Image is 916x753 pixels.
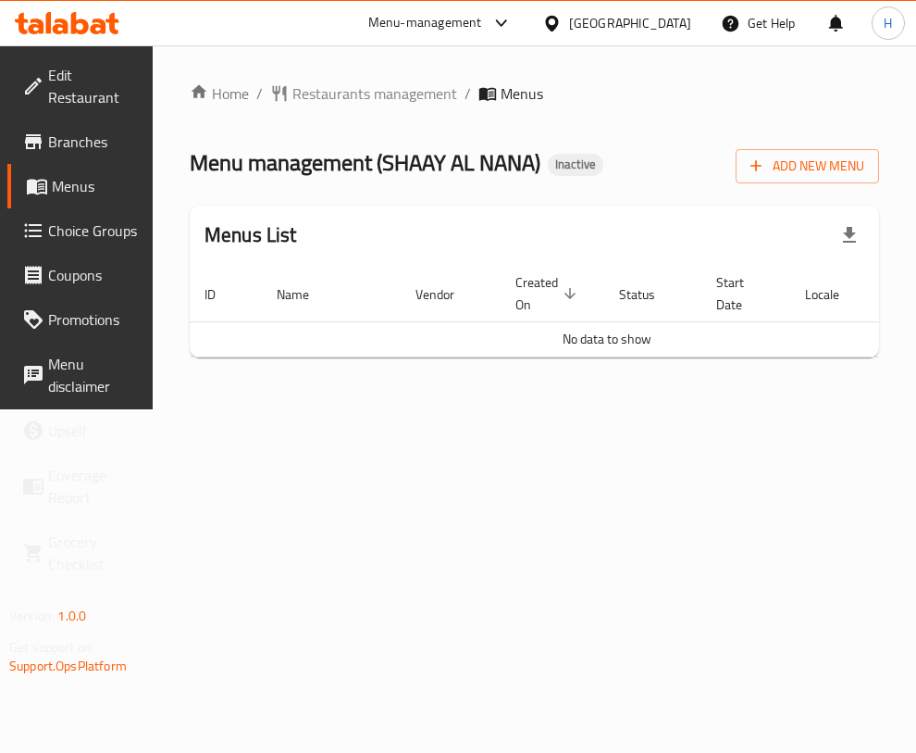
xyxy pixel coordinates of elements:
[292,82,457,105] span: Restaurants management
[9,654,127,678] a: Support.OpsPlatform
[57,604,86,628] span: 1.0.0
[7,408,153,453] a: Upsell
[7,253,153,297] a: Coupons
[48,464,138,508] span: Coverage Report
[9,635,94,659] span: Get support on:
[548,157,603,172] span: Inactive
[190,82,249,105] a: Home
[48,131,138,153] span: Branches
[368,12,482,34] div: Menu-management
[569,13,691,33] div: [GEOGRAPHIC_DATA]
[48,264,138,286] span: Coupons
[48,353,138,397] span: Menu disclaimer
[48,308,138,331] span: Promotions
[827,213,872,257] div: Export file
[884,13,892,33] span: H
[619,283,679,306] span: Status
[7,208,153,253] a: Choice Groups
[515,271,582,316] span: Created On
[48,531,138,575] span: Grocery Checklist
[750,155,864,178] span: Add New Menu
[501,82,543,105] span: Menus
[190,82,879,105] nav: breadcrumb
[7,119,153,164] a: Branches
[548,154,603,176] div: Inactive
[48,220,138,242] span: Choice Groups
[563,327,651,351] span: No data to show
[464,82,471,105] li: /
[7,164,153,208] a: Menus
[7,520,153,586] a: Grocery Checklist
[7,297,153,342] a: Promotions
[415,283,478,306] span: Vendor
[204,283,240,306] span: ID
[805,283,863,306] span: Locale
[7,53,153,119] a: Edit Restaurant
[48,64,138,108] span: Edit Restaurant
[52,175,138,197] span: Menus
[277,283,333,306] span: Name
[204,221,297,249] h2: Menus List
[736,149,879,183] button: Add New Menu
[270,82,457,105] a: Restaurants management
[9,604,55,628] span: Version:
[716,271,768,316] span: Start Date
[7,453,153,520] a: Coverage Report
[190,142,540,183] span: Menu management ( SHAAY AL NANA )
[48,420,138,442] span: Upsell
[256,82,263,105] li: /
[7,342,153,408] a: Menu disclaimer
